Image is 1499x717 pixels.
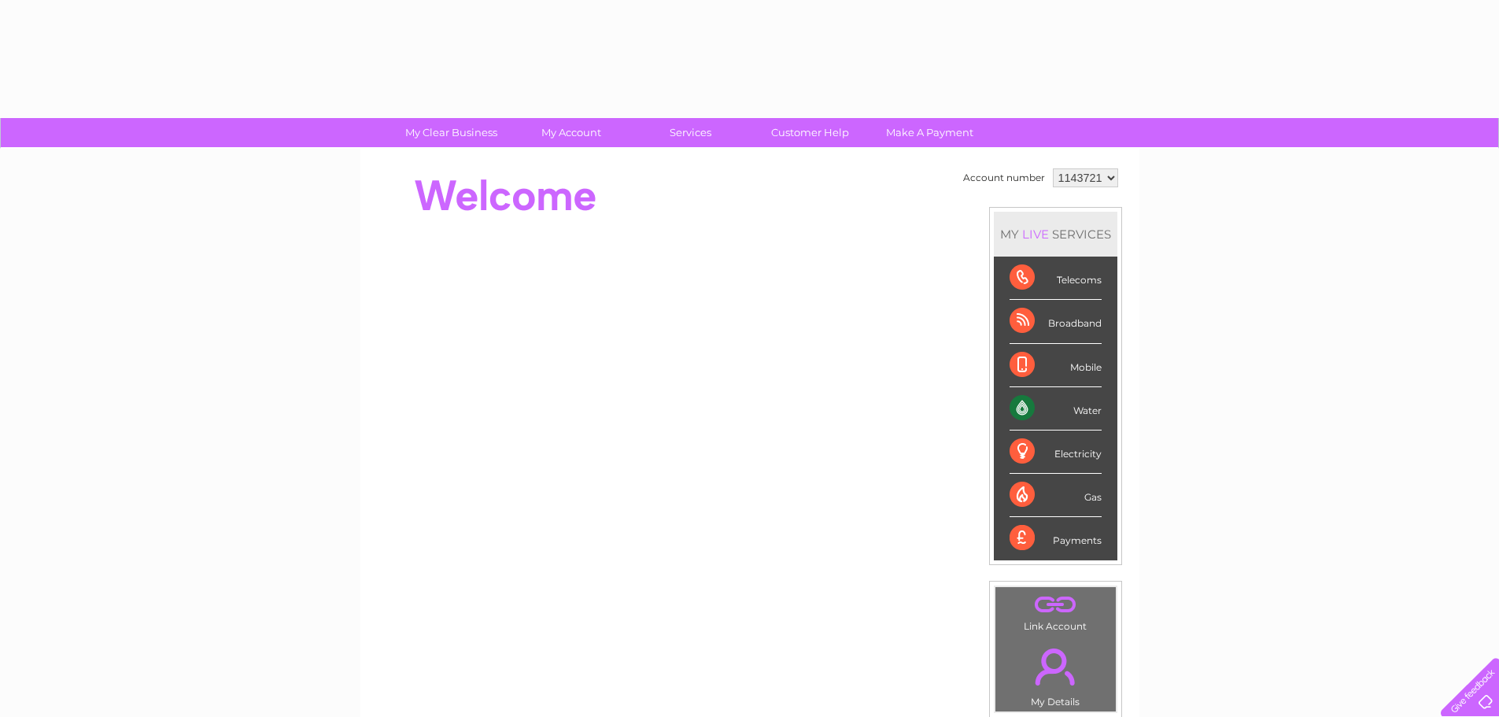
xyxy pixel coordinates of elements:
[745,118,875,147] a: Customer Help
[995,586,1117,636] td: Link Account
[626,118,755,147] a: Services
[1010,387,1102,431] div: Water
[1019,227,1052,242] div: LIVE
[1010,257,1102,300] div: Telecoms
[999,591,1112,619] a: .
[1010,344,1102,387] div: Mobile
[865,118,995,147] a: Make A Payment
[999,639,1112,694] a: .
[1010,474,1102,517] div: Gas
[1010,300,1102,343] div: Broadband
[506,118,636,147] a: My Account
[959,164,1049,191] td: Account number
[995,635,1117,712] td: My Details
[1010,517,1102,560] div: Payments
[994,212,1117,257] div: MY SERVICES
[386,118,516,147] a: My Clear Business
[1010,431,1102,474] div: Electricity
